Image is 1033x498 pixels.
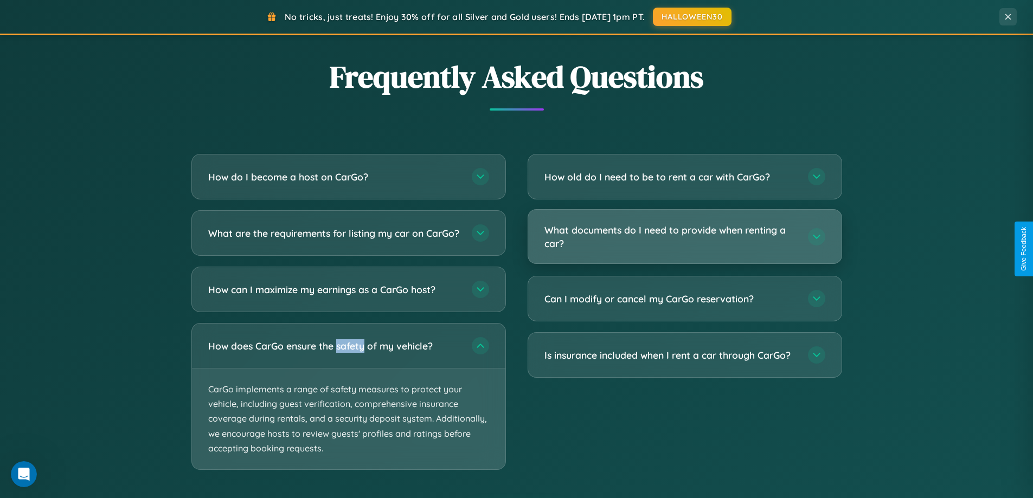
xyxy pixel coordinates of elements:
h3: How can I maximize my earnings as a CarGo host? [208,283,461,296]
h3: Is insurance included when I rent a car through CarGo? [544,348,797,362]
span: No tricks, just treats! Enjoy 30% off for all Silver and Gold users! Ends [DATE] 1pm PT. [285,11,645,22]
div: Give Feedback [1020,227,1028,271]
h2: Frequently Asked Questions [191,56,842,98]
h3: How does CarGo ensure the safety of my vehicle? [208,339,461,353]
h3: How do I become a host on CarGo? [208,170,461,184]
h3: How old do I need to be to rent a car with CarGo? [544,170,797,184]
h3: Can I modify or cancel my CarGo reservation? [544,292,797,306]
h3: What documents do I need to provide when renting a car? [544,223,797,250]
iframe: Intercom live chat [11,461,37,487]
h3: What are the requirements for listing my car on CarGo? [208,227,461,240]
p: CarGo implements a range of safety measures to protect your vehicle, including guest verification... [192,368,505,469]
button: HALLOWEEN30 [653,8,732,26]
